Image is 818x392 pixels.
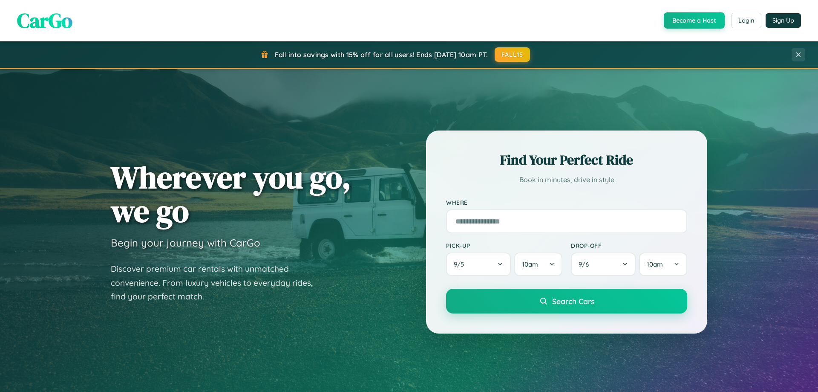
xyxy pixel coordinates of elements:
[446,151,687,169] h2: Find Your Perfect Ride
[111,160,351,228] h1: Wherever you go, we go
[731,13,761,28] button: Login
[571,253,636,276] button: 9/6
[766,13,801,28] button: Sign Up
[17,6,72,35] span: CarGo
[495,47,530,62] button: FALL15
[454,260,468,268] span: 9 / 5
[647,260,663,268] span: 10am
[446,289,687,314] button: Search Cars
[571,242,687,249] label: Drop-off
[552,296,594,306] span: Search Cars
[446,253,511,276] button: 9/5
[514,253,562,276] button: 10am
[664,12,725,29] button: Become a Host
[275,50,488,59] span: Fall into savings with 15% off for all users! Ends [DATE] 10am PT.
[446,174,687,186] p: Book in minutes, drive in style
[111,236,260,249] h3: Begin your journey with CarGo
[111,262,324,304] p: Discover premium car rentals with unmatched convenience. From luxury vehicles to everyday rides, ...
[446,242,562,249] label: Pick-up
[639,253,687,276] button: 10am
[446,199,687,206] label: Where
[522,260,538,268] span: 10am
[579,260,593,268] span: 9 / 6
